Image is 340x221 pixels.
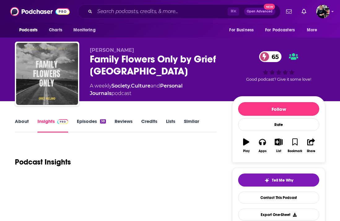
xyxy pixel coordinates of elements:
[238,134,254,157] button: Play
[307,26,317,34] span: More
[259,149,267,153] div: Apps
[238,174,319,187] button: tell me why sparkleTell Me Why
[303,134,319,157] button: Share
[16,43,78,105] img: Family Flowers Only by Grief Ireland
[228,7,239,16] span: ⌘ K
[90,47,134,53] span: [PERSON_NAME]
[287,134,303,157] button: Bookmark
[303,24,325,36] button: open menu
[10,6,70,17] img: Podchaser - Follow, Share and Rate Podcasts
[264,178,269,183] img: tell me why sparkle
[243,149,250,153] div: Play
[238,118,319,131] div: Rate
[115,118,133,133] a: Reviews
[77,118,106,133] a: Episodes38
[316,5,330,18] img: User Profile
[73,26,95,34] span: Monitoring
[238,192,319,204] a: Contact This Podcast
[272,178,293,183] span: Tell Me Why
[246,77,311,82] span: Good podcast? Give it some love!
[90,83,183,96] a: Personal Journals
[57,119,68,124] img: Podchaser Pro
[288,149,302,153] div: Bookmark
[316,5,330,18] span: Logged in as ndewey
[238,209,319,221] button: Export One-Sheet
[264,4,275,10] span: New
[244,8,275,15] button: Open AdvancedNew
[265,26,295,34] span: For Podcasters
[307,149,315,153] div: Share
[95,7,228,16] input: Search podcasts, credits, & more...
[130,83,131,89] span: ,
[229,26,254,34] span: For Business
[69,24,103,36] button: open menu
[15,24,46,36] button: open menu
[259,51,282,62] a: 65
[49,26,62,34] span: Charts
[225,24,261,36] button: open menu
[166,118,175,133] a: Lists
[90,82,222,97] div: A weekly podcast
[37,118,68,133] a: InsightsPodchaser Pro
[141,118,157,133] a: Credits
[150,83,160,89] span: and
[271,134,287,157] button: List
[78,4,281,19] div: Search podcasts, credits, & more...
[261,24,304,36] button: open menu
[276,149,281,153] div: List
[316,5,330,18] button: Show profile menu
[45,24,66,36] a: Charts
[100,119,106,124] div: 38
[247,10,272,13] span: Open Advanced
[238,102,319,116] button: Follow
[131,83,150,89] a: Culture
[15,118,29,133] a: About
[265,51,282,62] span: 65
[184,118,199,133] a: Similar
[254,134,270,157] button: Apps
[19,26,37,34] span: Podcasts
[284,6,294,17] a: Show notifications dropdown
[299,6,309,17] a: Show notifications dropdown
[232,47,325,86] div: 65Good podcast? Give it some love!
[111,83,130,89] a: Society
[15,157,71,167] h1: Podcast Insights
